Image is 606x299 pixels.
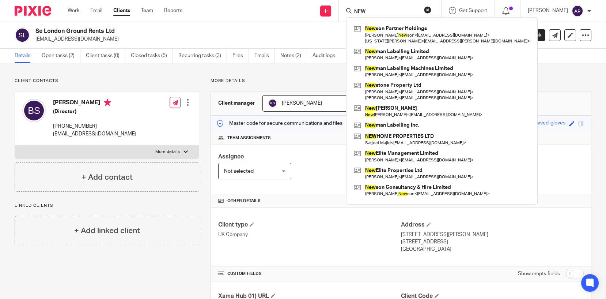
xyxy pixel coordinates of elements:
[15,203,199,209] p: Linked clients
[528,7,568,14] p: [PERSON_NAME]
[74,225,140,236] h4: + Add linked client
[104,99,111,106] i: Primary
[254,49,275,63] a: Emails
[53,108,136,115] h5: (Director)
[232,49,249,63] a: Files
[401,221,584,229] h4: Address
[90,7,102,14] a: Email
[280,49,307,63] a: Notes (2)
[15,6,51,16] img: Pixie
[53,99,136,108] h4: [PERSON_NAME]
[113,7,130,14] a: Clients
[42,49,80,63] a: Open tasks (2)
[268,99,277,108] img: svg%3E
[282,101,322,106] span: [PERSON_NAME]
[86,49,125,63] a: Client tasks (0)
[68,7,79,14] a: Work
[141,7,153,14] a: Team
[15,27,30,43] img: svg%3E
[218,271,401,277] h4: CUSTOM FIELDS
[53,123,136,130] p: [PHONE_NUMBER]
[218,154,244,160] span: Assignee
[15,78,199,84] p: Client contacts
[35,35,492,43] p: [EMAIL_ADDRESS][DOMAIN_NAME]
[82,172,133,183] h4: + Add contact
[424,6,431,14] button: Clear
[227,198,261,204] span: Other details
[155,149,180,155] p: More details
[572,5,583,17] img: svg%3E
[401,231,584,238] p: [STREET_ADDRESS][PERSON_NAME]
[216,120,342,127] p: Master code for secure communications and files
[218,231,401,238] p: UK Company
[218,221,401,229] h4: Client type
[53,130,136,138] p: [EMAIL_ADDRESS][DOMAIN_NAME]
[313,49,341,63] a: Audit logs
[224,169,254,174] span: Not selected
[15,49,36,63] a: Details
[518,270,560,277] label: Show empty fields
[353,9,419,15] input: Search
[211,78,591,84] p: More details
[22,99,46,122] img: svg%3E
[459,8,487,13] span: Get Support
[178,49,227,63] a: Recurring tasks (3)
[164,7,182,14] a: Reports
[401,246,584,253] p: [GEOGRAPHIC_DATA]
[35,27,401,35] h2: Se London Ground Rents Ltd
[218,100,255,107] h3: Client manager
[401,238,584,246] p: [STREET_ADDRESS]
[227,135,271,141] span: Team assignments
[131,49,173,63] a: Closed tasks (5)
